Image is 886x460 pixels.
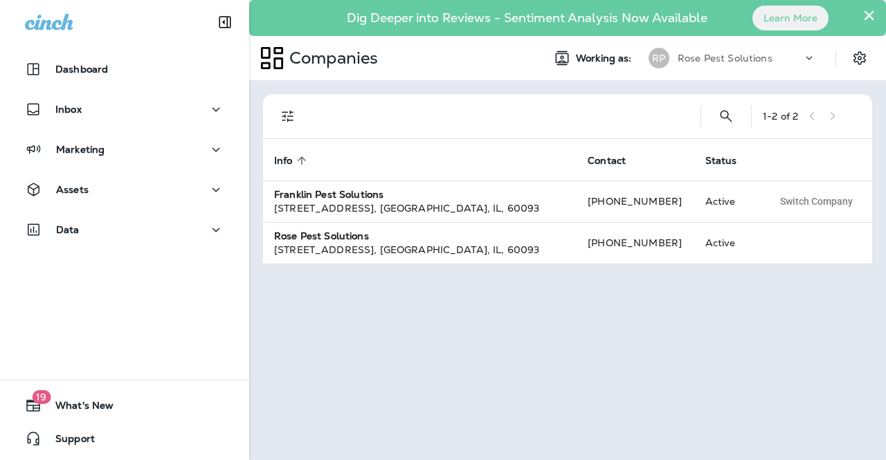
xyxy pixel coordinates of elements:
[780,196,853,206] span: Switch Company
[576,53,635,64] span: Working as:
[694,222,761,264] td: Active
[772,191,860,212] button: Switch Company
[284,48,378,68] p: Companies
[649,48,669,68] div: RP
[705,154,755,167] span: Status
[712,102,740,130] button: Search Companies
[42,433,95,450] span: Support
[14,136,235,163] button: Marketing
[588,155,626,167] span: Contact
[752,6,829,30] button: Learn More
[42,400,114,416] span: What's New
[274,230,369,242] strong: Rose Pest Solutions
[274,243,566,257] div: [STREET_ADDRESS] , [GEOGRAPHIC_DATA] , IL , 60093
[206,8,244,36] button: Collapse Sidebar
[56,224,80,235] p: Data
[577,181,694,222] td: [PHONE_NUMBER]
[56,144,105,155] p: Marketing
[32,390,51,404] span: 19
[274,155,293,167] span: Info
[678,53,772,64] p: Rose Pest Solutions
[274,201,566,215] div: [STREET_ADDRESS] , [GEOGRAPHIC_DATA] , IL , 60093
[14,425,235,452] button: Support
[307,16,748,20] p: Dig Deeper into Reviews - Sentiment Analysis Now Available
[847,46,872,71] button: Settings
[56,184,89,195] p: Assets
[55,64,108,75] p: Dashboard
[14,55,235,83] button: Dashboard
[705,155,737,167] span: Status
[274,102,302,130] button: Filters
[577,222,694,264] td: [PHONE_NUMBER]
[14,176,235,203] button: Assets
[862,4,876,26] button: Close
[694,181,761,222] td: Active
[274,154,311,167] span: Info
[274,188,383,201] strong: Franklin Pest Solutions
[763,111,798,122] div: 1 - 2 of 2
[14,392,235,419] button: 19What's New
[588,154,644,167] span: Contact
[14,95,235,123] button: Inbox
[14,216,235,243] button: Data
[55,104,82,115] p: Inbox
